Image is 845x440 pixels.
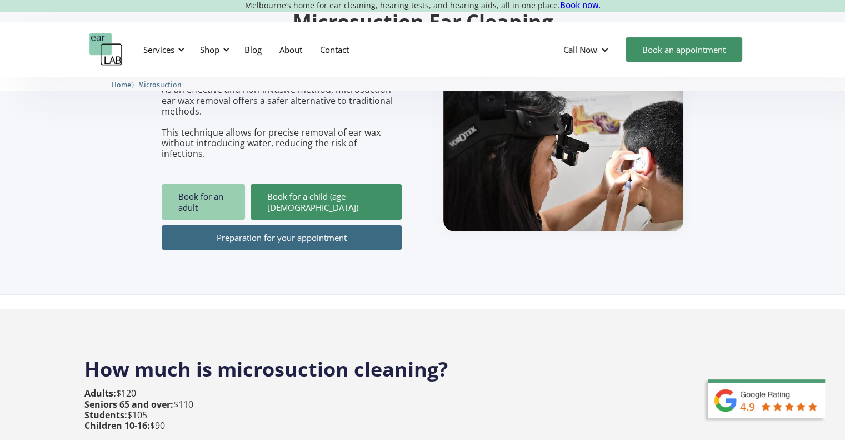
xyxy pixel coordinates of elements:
a: Blog [236,33,271,66]
a: Preparation for your appointment [162,225,402,250]
strong: Adults: [84,387,116,399]
li: 〉 [112,79,138,91]
a: Book for an adult [162,184,245,220]
div: Shop [193,33,233,66]
a: home [89,33,123,66]
a: Book for a child (age [DEMOGRAPHIC_DATA]) [251,184,402,220]
div: Services [143,44,174,55]
div: Services [137,33,188,66]
a: Book an appointment [626,37,742,62]
strong: Seniors 65 and over: [84,398,173,411]
strong: Students: [84,409,127,421]
strong: Children 10-16: [84,419,150,432]
a: About [271,33,311,66]
h2: How much is microsuction cleaning? [84,345,761,383]
a: Home [112,79,131,90]
a: Contact [311,33,358,66]
a: Microsuction [138,79,182,90]
p: The most advanced method of ear cleaning in [GEOGRAPHIC_DATA]. As an effective and non-invasive m... [162,53,402,160]
div: Call Now [563,44,597,55]
img: boy getting ear checked. [443,71,683,231]
span: Microsuction [138,81,182,89]
div: Call Now [554,33,620,66]
span: Home [112,81,131,89]
div: Shop [200,44,219,55]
